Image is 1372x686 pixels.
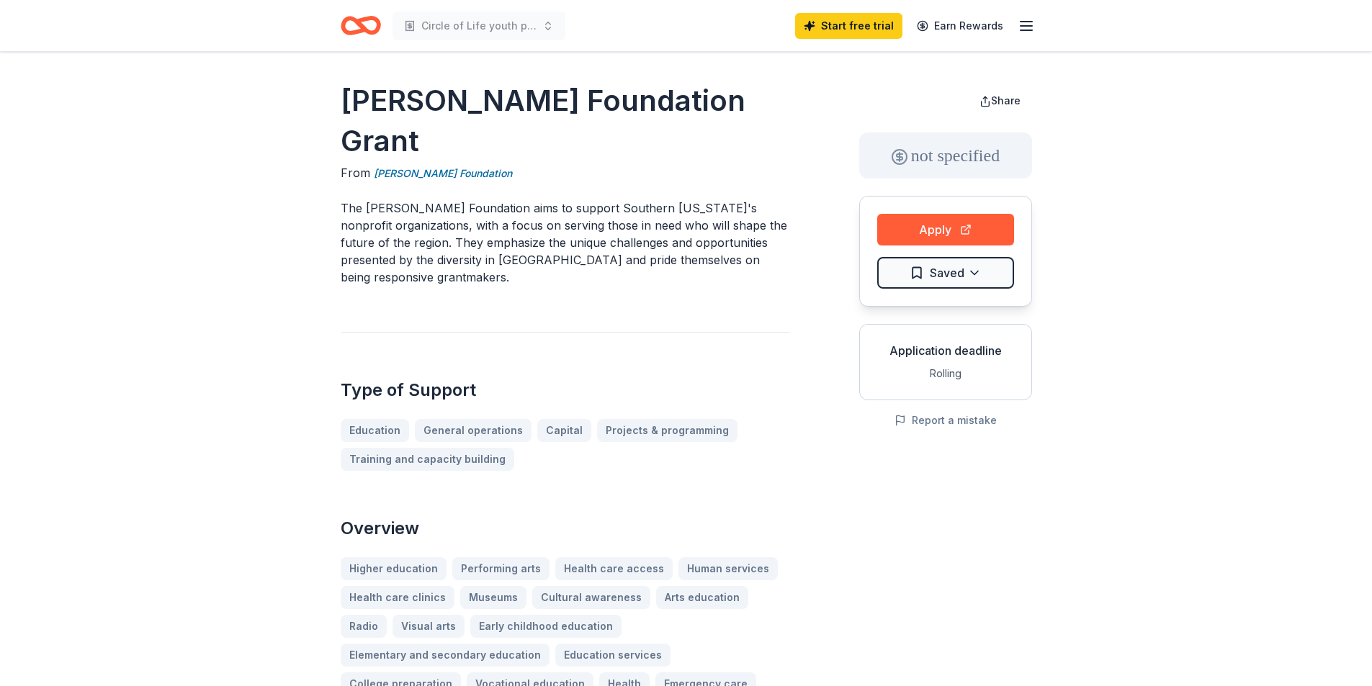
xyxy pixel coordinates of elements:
a: General operations [415,419,532,442]
a: Earn Rewards [908,13,1012,39]
button: Circle of Life youth program [393,12,565,40]
span: Circle of Life youth program [421,17,537,35]
span: Share [991,94,1021,107]
h2: Overview [341,517,790,540]
button: Share [968,86,1032,115]
button: Saved [877,257,1014,289]
a: Projects & programming [597,419,737,442]
a: Education [341,419,409,442]
button: Apply [877,214,1014,245]
p: The [PERSON_NAME] Foundation aims to support Southern [US_STATE]'s nonprofit organizations, with ... [341,199,790,286]
span: Saved [930,263,964,282]
button: Report a mistake [895,412,997,429]
div: not specified [859,132,1032,179]
a: Start free trial [795,13,902,39]
div: Application deadline [871,342,1020,359]
a: Training and capacity building [341,448,514,471]
h2: Type of Support [341,379,790,402]
div: Rolling [871,365,1020,382]
a: Capital [537,419,591,442]
a: [PERSON_NAME] Foundation [374,165,512,182]
h1: [PERSON_NAME] Foundation Grant [341,81,790,161]
div: From [341,164,790,182]
a: Home [341,9,381,42]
